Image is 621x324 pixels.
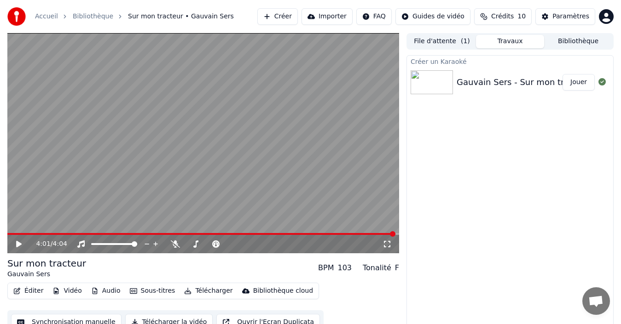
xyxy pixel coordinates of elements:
button: Travaux [476,35,544,48]
button: Jouer [563,74,595,91]
a: Bibliothèque [73,12,113,21]
div: Sur mon tracteur [7,257,86,270]
button: Crédits10 [474,8,532,25]
button: Éditer [10,284,47,297]
button: Sous-titres [126,284,179,297]
button: Importer [302,8,353,25]
span: 10 [517,12,526,21]
button: File d'attente [408,35,476,48]
span: 4:01 [36,239,50,249]
nav: breadcrumb [35,12,234,21]
a: Accueil [35,12,58,21]
a: Ouvrir le chat [582,287,610,315]
button: Paramètres [535,8,595,25]
div: Gauvain Sers - Sur mon tracteur [457,76,591,89]
span: 4:04 [53,239,67,249]
div: BPM [318,262,334,273]
div: Tonalité [363,262,391,273]
button: Audio [87,284,124,297]
span: ( 1 ) [461,37,470,46]
div: 103 [337,262,352,273]
button: Guides de vidéo [395,8,470,25]
span: Crédits [491,12,514,21]
div: Paramètres [552,12,589,21]
div: F [395,262,399,273]
button: Bibliothèque [544,35,612,48]
img: youka [7,7,26,26]
div: Gauvain Sers [7,270,86,279]
span: Sur mon tracteur • Gauvain Sers [128,12,234,21]
button: Créer [257,8,298,25]
div: Bibliothèque cloud [253,286,313,296]
button: FAQ [356,8,392,25]
button: Télécharger [180,284,236,297]
div: Créer un Karaoké [407,56,613,67]
div: / [36,239,58,249]
button: Vidéo [49,284,85,297]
